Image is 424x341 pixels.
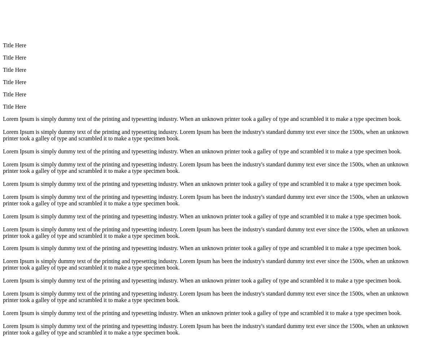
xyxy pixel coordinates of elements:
[3,116,421,239] p: Lorem Ipsum is simply dummy text of the printing and typesetting industry. When an unknown printe...
[3,67,421,73] p: Title Here
[3,54,421,61] p: Title Here
[3,91,421,98] p: Title Here
[3,104,421,110] p: Title Here
[3,79,421,86] p: Title Here
[3,42,421,49] p: Title Here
